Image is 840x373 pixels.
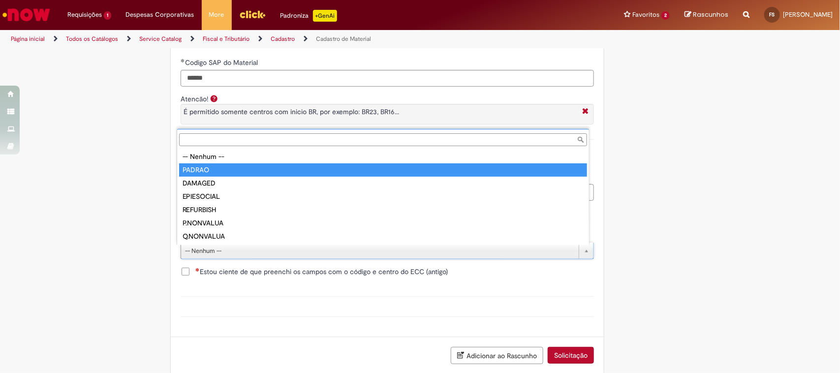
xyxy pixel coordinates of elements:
div: P.NONVALUA [179,217,587,230]
div: REFURBISH [179,203,587,217]
div: -- Nenhum -- [179,150,587,163]
div: PADRAO [179,163,587,177]
div: EPIESOCIAL [179,190,587,203]
ul: Tipo de Avaliação [177,148,589,245]
div: Q.NONVALUA [179,230,587,243]
div: DAMAGED [179,177,587,190]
